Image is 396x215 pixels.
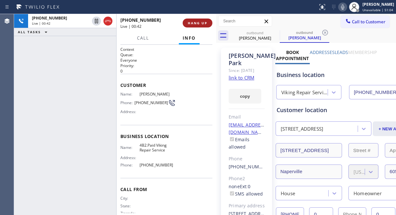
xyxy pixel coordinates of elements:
[120,52,212,58] h2: Queue:
[231,35,279,41] div: [PERSON_NAME]
[18,30,41,34] span: ALL TASKS
[229,113,265,121] div: Email
[103,17,112,26] button: Hang up
[120,68,212,74] p: 0
[120,163,140,167] span: Phone:
[134,100,168,105] span: [PHONE_NUMBER]
[229,89,261,104] button: copy
[229,183,265,198] div: none
[229,52,265,67] div: [PERSON_NAME] Park
[183,35,196,41] span: Info
[229,136,249,150] label: Emails allowed
[229,175,265,182] div: Phone2
[280,30,329,35] div: outbound
[229,155,265,163] div: Phone
[92,17,101,26] button: Hold Customer
[229,164,269,170] a: [PHONE_NUMBER]
[140,92,176,96] span: [PERSON_NAME]
[281,89,328,96] div: Viking Repair Service
[362,8,393,12] span: Unavailable | 51:04
[230,137,234,141] input: Emails allowed
[14,28,54,36] button: ALL TASKS
[341,16,390,28] button: Call to Customer
[137,35,149,41] span: Call
[120,100,134,105] span: Phone:
[133,32,153,44] button: Call
[120,24,141,29] span: Live | 00:42
[280,28,329,42] div: Jon Park
[120,63,212,68] h2: Priority:
[276,165,342,179] input: City
[229,191,263,197] label: SMS allowed
[348,49,377,55] label: Membership
[120,58,212,63] p: Everyone
[281,125,323,133] div: [STREET_ADDRESS]
[120,155,140,160] span: Address:
[281,189,295,197] div: House
[229,202,265,210] div: Primary address
[229,122,268,135] a: [EMAIL_ADDRESS][DOMAIN_NAME]
[231,30,279,35] div: outbound
[280,35,329,41] div: [PERSON_NAME]
[218,16,272,26] input: Search
[352,19,385,25] span: Call to Customer
[240,183,250,189] span: Ext: 0
[120,109,140,114] span: Address:
[32,21,50,26] span: Live | 00:42
[338,3,347,12] button: Mute
[183,19,212,27] button: HANG UP
[140,143,176,153] span: 4B2.Paid Viking Repair Service
[362,2,394,7] div: [PERSON_NAME]
[120,145,140,150] span: Name:
[276,49,309,61] label: Book Appointment
[120,47,212,52] h1: Context
[140,163,176,167] span: [PHONE_NUMBER]
[120,203,140,208] span: State:
[335,49,348,55] label: Leads
[120,196,140,201] span: City:
[354,189,382,197] div: Homeowner
[120,82,212,88] span: Customer
[310,49,335,55] label: Addresses
[230,191,234,196] input: SMS allowed
[231,28,279,43] div: Jon Park
[120,133,212,139] span: Business location
[188,21,207,25] span: HANG UP
[276,143,342,157] input: Address
[120,186,212,192] span: Call From
[120,92,140,96] span: Name:
[179,32,200,44] button: Info
[229,67,265,74] div: Since: [DATE]
[32,15,67,21] span: [PHONE_NUMBER]
[348,143,378,157] input: Street #
[229,74,254,81] a: link to CRM
[120,17,161,23] span: [PHONE_NUMBER]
